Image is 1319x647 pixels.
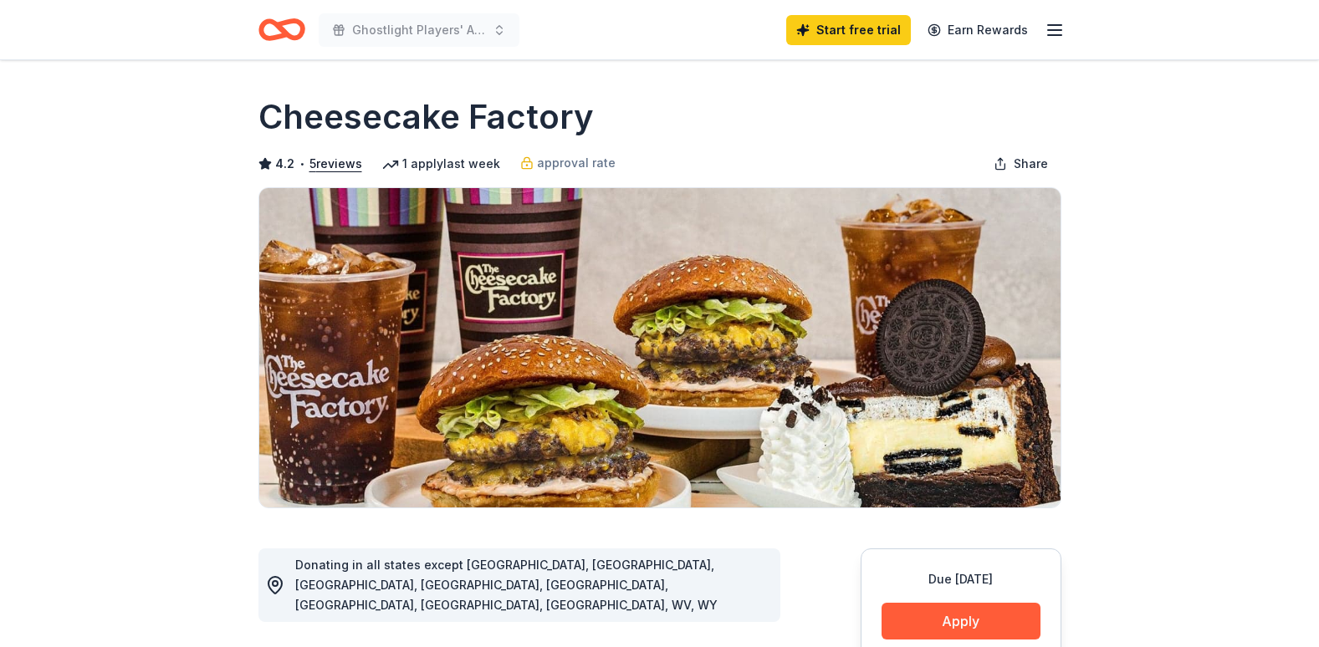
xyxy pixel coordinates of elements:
span: • [299,157,304,171]
span: Donating in all states except [GEOGRAPHIC_DATA], [GEOGRAPHIC_DATA], [GEOGRAPHIC_DATA], [GEOGRAPHI... [295,558,718,612]
h1: Cheesecake Factory [258,94,594,140]
button: 5reviews [309,154,362,174]
div: 1 apply last week [382,154,500,174]
span: Ghostlight Players' Annual Fundraiser [352,20,486,40]
a: Earn Rewards [918,15,1038,45]
div: Due [DATE] [882,569,1040,589]
span: approval rate [537,153,616,173]
span: 4.2 [275,154,294,174]
button: Apply [882,603,1040,639]
button: Ghostlight Players' Annual Fundraiser [319,13,519,47]
a: Home [258,10,305,49]
a: Start free trial [786,15,911,45]
a: approval rate [520,153,616,173]
button: Share [980,147,1061,181]
span: Share [1014,154,1048,174]
img: Image for Cheesecake Factory [259,188,1061,507]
